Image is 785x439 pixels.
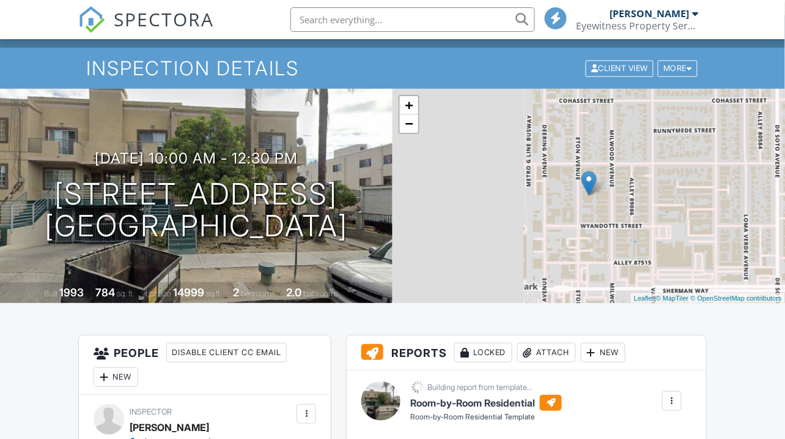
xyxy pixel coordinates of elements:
div: [PERSON_NAME] [610,7,690,20]
span: Lot Size [146,289,172,298]
div: Disable Client CC Email [166,343,287,362]
span: bathrooms [304,289,339,298]
div: Locked [454,343,512,362]
div: New [94,367,138,387]
div: More [658,60,698,77]
span: sq.ft. [207,289,222,298]
a: Leaflet [634,295,654,302]
div: 2 [234,286,240,299]
div: Attach [517,343,576,362]
img: The Best Home Inspection Software - Spectora [78,6,105,33]
div: [PERSON_NAME] [130,418,209,437]
a: Zoom in [400,96,418,114]
a: © OpenStreetMap contributors [691,295,782,302]
a: SPECTORA [78,17,214,42]
div: Eyewitness Property Services [577,20,699,32]
div: 784 [96,286,116,299]
h1: Inspection Details [86,58,699,79]
div: 14999 [174,286,205,299]
div: | [631,293,785,304]
div: New [581,343,625,362]
div: Building report from template... [427,383,533,392]
a: © MapTiler [656,295,689,302]
span: sq. ft. [117,289,135,298]
img: loading-93afd81d04378562ca97960a6d0abf470c8f8241ccf6a1b4da771bf876922d1b.gif [410,380,426,395]
h3: [DATE] 10:00 am - 12:30 pm [95,150,298,167]
span: Built [45,289,58,298]
div: 2.0 [287,286,302,299]
a: Zoom out [400,114,418,133]
div: 1993 [60,286,84,299]
h6: Room-by-Room Residential [410,395,562,411]
input: Search everything... [290,7,535,32]
a: Client View [584,63,657,72]
h3: Reports [347,336,706,370]
h1: [STREET_ADDRESS] [GEOGRAPHIC_DATA] [45,178,348,243]
span: bedrooms [241,289,275,298]
h3: People [79,336,331,395]
div: Client View [586,60,654,77]
span: Inspector [130,407,172,416]
div: Room-by-Room Residential Template [410,412,562,422]
span: SPECTORA [114,6,214,32]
